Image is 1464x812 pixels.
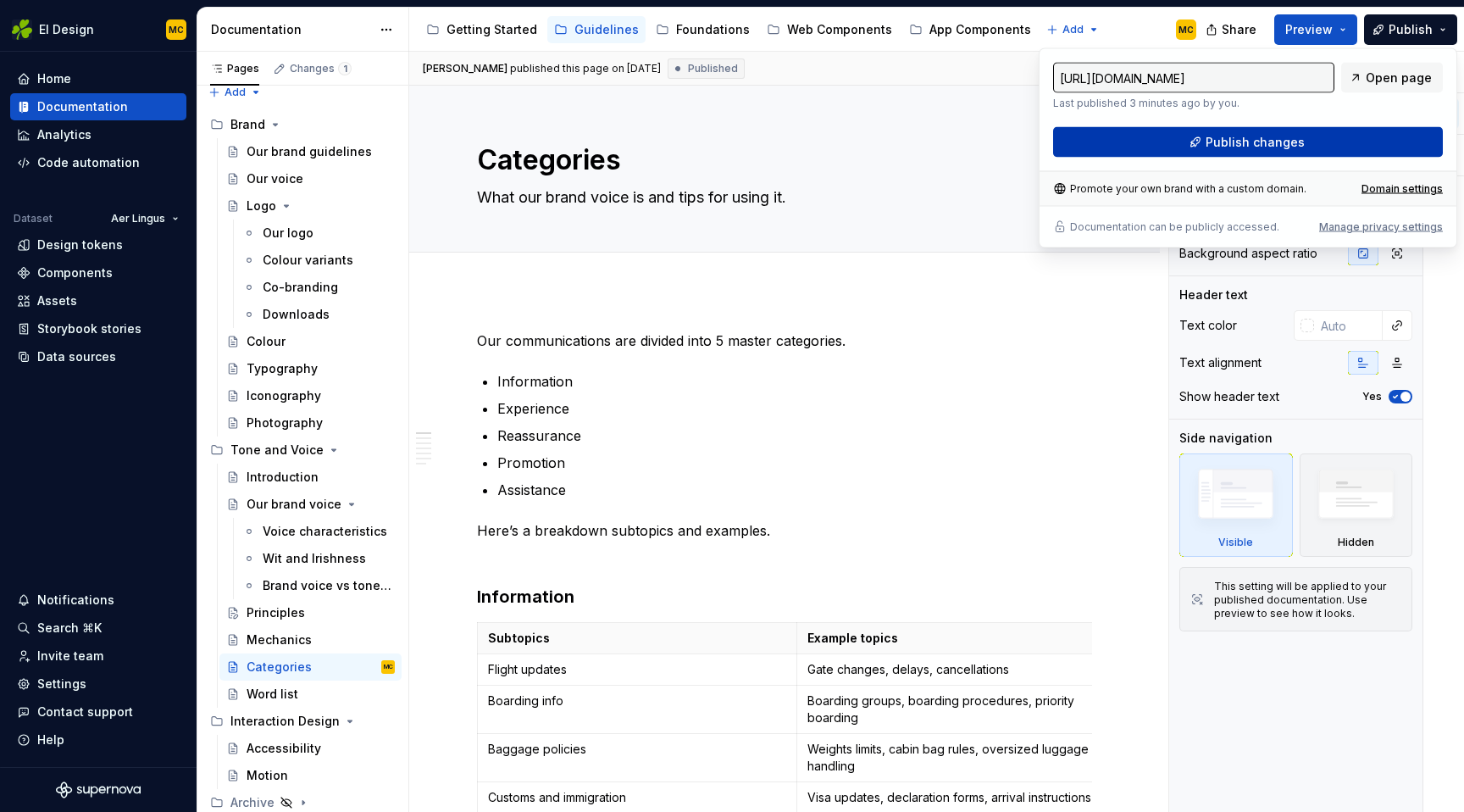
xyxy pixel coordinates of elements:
[230,794,274,811] div: Archive
[230,116,265,133] div: Brand
[1178,23,1194,36] div: MC
[477,520,1092,541] p: Here’s a breakdown subtopics and examples.
[477,331,1092,351] p: Our communications are divided into 5 master categories.
[1222,21,1256,38] span: Share
[10,287,186,314] a: Assets
[574,21,639,38] div: Guidelines
[230,442,324,459] div: Tone and Voice
[263,225,313,242] div: Our logo
[10,343,186,370] a: Data sources
[474,140,1089,181] textarea: Categories
[10,315,186,342] a: Storybook stories
[10,259,186,286] a: Components
[1053,127,1443,158] button: Publish changes
[12,19,32,40] img: 56b5df98-d96d-4d7e-807c-0afdf3bdaefa.png
[787,21,892,38] div: Web Components
[219,762,402,789] a: Motion
[10,615,186,642] button: Search ⌘K
[10,670,186,698] a: Settings
[419,16,544,43] a: Getting Started
[219,328,402,355] a: Colour
[649,16,757,43] a: Foundations
[1179,430,1273,447] div: Side navigation
[236,220,402,247] a: Our logo
[37,620,102,637] div: Search ⌘K
[37,154,140,171] div: Code automation
[247,631,312,648] div: Mechanics
[39,21,94,38] div: EI Design
[37,348,116,365] div: Data sources
[219,409,402,437] a: Photography
[219,355,402,382] a: Typography
[676,21,750,38] div: Foundations
[247,740,321,757] div: Accessibility
[247,333,286,350] div: Colour
[236,247,402,274] a: Colour variants
[37,648,103,665] div: Invite team
[219,382,402,409] a: Iconography
[290,62,352,75] div: Changes
[211,21,371,38] div: Documentation
[497,453,1092,473] p: Promotion
[247,604,305,621] div: Principles
[488,789,786,806] p: Customs and immigration
[37,292,77,309] div: Assets
[247,143,372,160] div: Our brand guidelines
[37,98,128,115] div: Documentation
[10,642,186,670] a: Invite team
[1206,134,1305,151] span: Publish changes
[807,661,1106,678] p: Gate changes, delays, cancellations
[210,62,259,75] div: Pages
[37,264,113,281] div: Components
[219,653,402,681] a: CategoriesMC
[219,681,402,708] a: Word list
[1300,453,1413,557] div: Hidden
[247,469,319,486] div: Introduction
[1274,14,1357,45] button: Preview
[807,692,1106,726] p: Boarding groups, boarding procedures, priority boarding
[477,561,1092,609] h3: Information
[37,320,141,337] div: Storybook stories
[1053,182,1306,196] div: Promote your own brand with a custom domain.
[203,111,402,138] div: Brand
[1179,388,1279,405] div: Show header text
[10,726,186,754] button: Help
[263,577,391,594] div: Brand voice vs tone and voice
[1179,286,1248,303] div: Header text
[37,731,64,748] div: Help
[1319,220,1443,234] div: Manage privacy settings
[3,11,193,47] button: EI DesignMC
[219,192,402,220] a: Logo
[10,698,186,726] button: Contact support
[423,62,507,75] span: [PERSON_NAME]
[111,212,165,225] span: Aer Lingus
[236,572,402,599] a: Brand voice vs tone and voice
[488,630,786,647] p: Subtopics
[760,16,899,43] a: Web Components
[169,23,184,36] div: MC
[419,13,1038,47] div: Page tree
[10,149,186,176] a: Code automation
[236,274,402,301] a: Co-branding
[1197,14,1267,45] button: Share
[807,741,1106,775] p: Weights limits, cabin bag rules, oversized luggage handling
[1361,182,1443,196] a: Domain settings
[37,676,86,692] div: Settings
[247,197,276,214] div: Logo
[247,767,288,784] div: Motion
[488,661,786,678] p: Flight updates
[236,518,402,545] a: Voice characteristics
[203,437,402,464] div: Tone and Voice
[37,126,91,143] div: Analytics
[10,587,186,614] button: Notifications
[474,184,1089,211] textarea: What our brand voice is and tips for using it.
[1366,70,1432,86] span: Open page
[219,599,402,626] a: Principles
[37,592,114,609] div: Notifications
[497,480,1092,500] p: Assistance
[1285,21,1333,38] span: Preview
[56,781,141,798] a: Supernova Logo
[10,65,186,92] a: Home
[263,252,353,269] div: Colour variants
